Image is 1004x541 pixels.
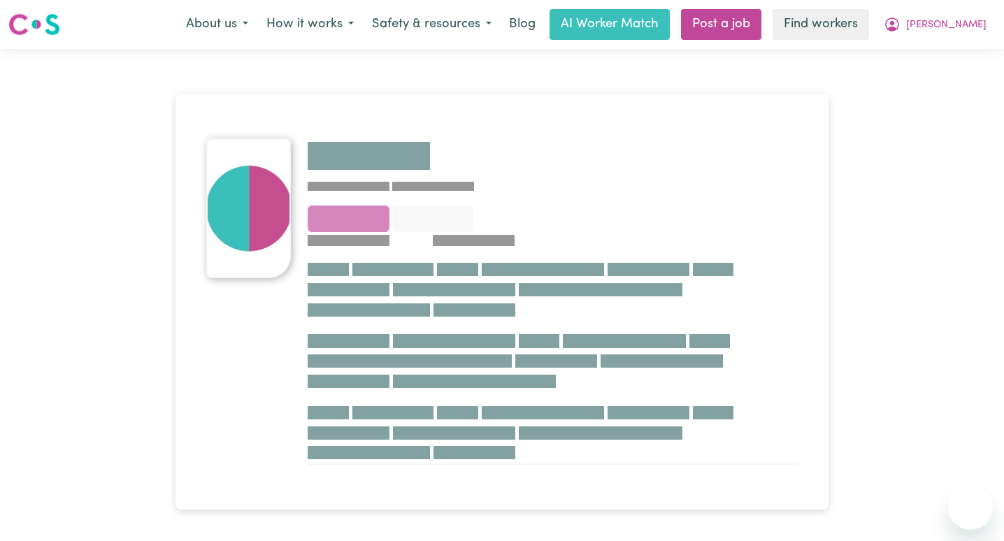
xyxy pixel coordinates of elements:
[948,485,993,530] iframe: Button to launch messaging window
[363,10,501,39] button: Safety & resources
[875,10,996,39] button: My Account
[501,9,544,40] a: Blog
[550,9,670,40] a: AI Worker Match
[8,8,60,41] a: Careseekers logo
[773,9,869,40] a: Find workers
[906,17,987,33] span: [PERSON_NAME]
[681,9,761,40] a: Post a job
[177,10,257,39] button: About us
[8,12,60,37] img: Careseekers logo
[257,10,363,39] button: How it works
